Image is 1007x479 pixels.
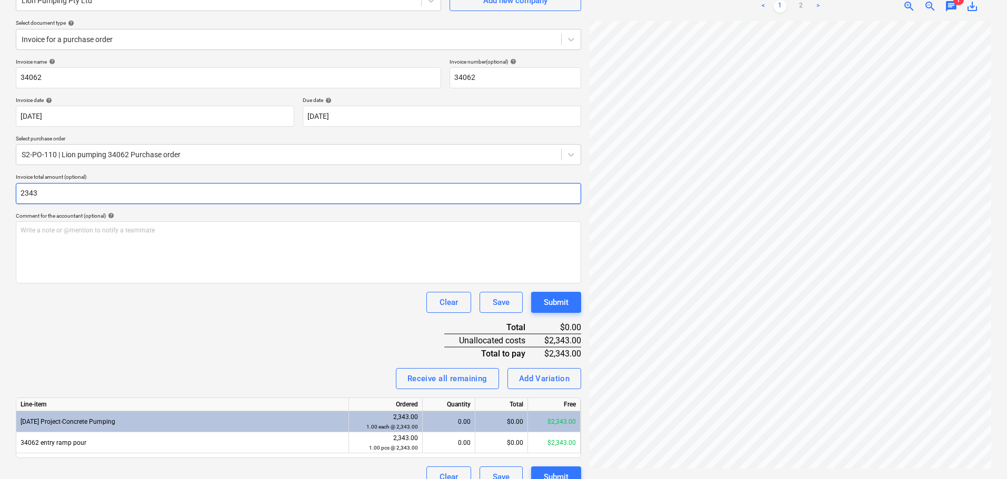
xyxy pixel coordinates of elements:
span: help [508,58,516,65]
div: $0.00 [475,411,528,432]
input: Invoice total amount (optional) [16,183,581,204]
span: help [66,20,74,26]
span: 3-05-04 Project-Concrete Pumping [21,418,115,425]
span: help [323,97,332,104]
span: help [47,58,55,65]
div: Invoice name [16,58,441,65]
button: Add Variation [507,368,582,389]
small: 1.00 each @ 2,343.00 [366,424,418,430]
div: Total [475,398,528,411]
div: 0.00 [427,432,471,453]
div: 0.00 [427,411,471,432]
div: $2,343.00 [528,432,581,453]
span: help [44,97,52,104]
div: 2,343.00 [353,412,418,432]
div: 2,343.00 [353,433,418,453]
div: $2,343.00 [542,347,582,360]
div: Ordered [349,398,423,411]
div: Comment for the accountant (optional) [16,212,581,219]
span: help [106,212,114,219]
div: Invoice number (optional) [450,58,581,65]
div: Select document type [16,19,581,26]
div: $2,343.00 [542,334,582,347]
input: Due date not specified [303,106,581,127]
div: 34062 entry ramp pour [16,432,349,453]
iframe: Chat Widget [954,429,1007,479]
button: Save [480,292,523,313]
p: Select purchase order [16,135,581,144]
div: Save [493,295,510,309]
div: Quantity [423,398,475,411]
div: Due date [303,97,581,104]
button: Clear [426,292,471,313]
div: Free [528,398,581,411]
div: $0.00 [542,321,582,334]
div: Submit [544,295,569,309]
div: $0.00 [475,432,528,453]
input: Invoice date not specified [16,106,294,127]
div: Add Variation [519,372,570,385]
div: Clear [440,295,458,309]
input: Invoice name [16,67,441,88]
div: Invoice date [16,97,294,104]
div: $2,343.00 [528,411,581,432]
input: Invoice number [450,67,581,88]
div: Line-item [16,398,349,411]
button: Receive all remaining [396,368,499,389]
div: Receive all remaining [407,372,487,385]
div: Total to pay [444,347,542,360]
small: 1.00 pcs @ 2,343.00 [369,445,418,451]
div: Total [444,321,542,334]
div: Unallocated costs [444,334,542,347]
button: Submit [531,292,581,313]
p: Invoice total amount (optional) [16,174,581,182]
